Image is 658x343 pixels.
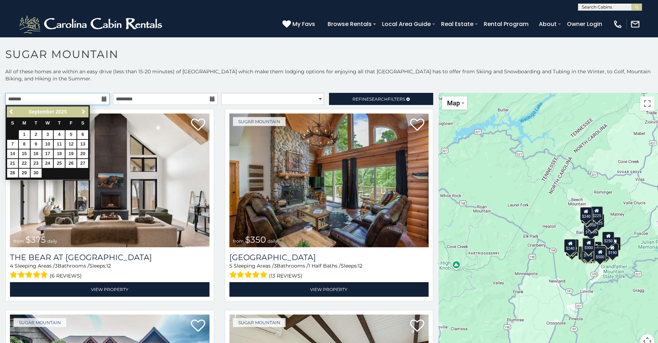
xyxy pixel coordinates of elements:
[606,243,618,257] div: $190
[65,159,76,168] a: 26
[54,130,65,139] a: 4
[7,159,18,168] a: 21
[31,169,42,178] a: 30
[42,159,53,168] a: 24
[329,93,433,105] a: RefineSearchFilters
[369,96,388,102] span: Search
[54,149,65,158] a: 18
[358,263,362,269] span: 12
[19,140,30,149] a: 8
[56,109,67,115] span: 2025
[77,159,88,168] a: 27
[81,109,86,115] span: Next
[580,247,593,260] div: $155
[10,253,209,262] a: The Bear At [GEOGRAPHIC_DATA]
[54,159,65,168] a: 25
[447,99,460,107] span: Map
[10,114,209,247] a: The Bear At Sugar Mountain from $375 daily
[11,121,14,126] span: Sunday
[191,319,205,334] a: Add to favorites
[378,18,434,30] a: Local Area Guide
[583,238,595,251] div: $265
[535,18,560,30] a: About
[583,238,595,252] div: $300
[480,18,532,30] a: Rental Program
[31,149,42,158] a: 16
[229,253,429,262] a: [GEOGRAPHIC_DATA]
[18,14,165,35] img: White-1-2.png
[274,263,277,269] span: 3
[229,114,429,247] img: Grouse Moor Lodge
[77,130,88,139] a: 6
[14,318,66,327] a: Sugar Mountain
[10,262,209,280] div: Sleeping Areas / Bathrooms / Sleeps:
[77,140,88,149] a: 13
[580,207,592,221] div: $240
[19,149,30,158] a: 15
[282,20,317,29] a: My Favs
[14,238,24,244] span: from
[31,130,42,139] a: 2
[233,238,244,244] span: from
[7,149,18,158] a: 14
[613,19,623,29] img: phone-regular-white.png
[10,253,209,262] h3: The Bear At Sugar Mountain
[55,263,58,269] span: 3
[410,118,424,133] a: Add to favorites
[229,253,429,262] h3: Grouse Moor Lodge
[77,149,88,158] a: 20
[70,121,73,126] span: Friday
[594,248,606,261] div: $500
[245,234,266,245] span: $350
[586,216,598,229] div: $350
[229,262,429,280] div: Sleeping Areas / Bathrooms / Sleeps:
[598,246,610,259] div: $195
[42,140,53,149] a: 10
[42,130,53,139] a: 3
[9,109,15,115] span: Previous
[106,263,111,269] span: 12
[602,232,614,245] div: $250
[7,107,16,116] a: Previous
[191,118,205,133] a: Add to favorites
[292,20,315,28] span: My Favs
[229,114,429,247] a: Grouse Moor Lodge from $350 daily
[47,238,57,244] span: daily
[582,238,594,251] div: $190
[442,96,467,110] button: Change map style
[50,271,82,280] span: (6 reviews)
[229,282,429,297] a: View Property
[269,271,302,280] span: (13 reviews)
[590,242,602,255] div: $200
[79,107,88,116] a: Next
[35,121,37,126] span: Tuesday
[590,206,603,220] div: $225
[7,140,18,149] a: 7
[65,130,76,139] a: 5
[308,263,341,269] span: 1 Half Baths /
[7,169,18,178] a: 28
[640,96,654,111] button: Toggle fullscreen view
[65,149,76,158] a: 19
[22,121,26,126] span: Monday
[233,318,286,327] a: Sugar Mountain
[46,121,50,126] span: Wednesday
[58,121,61,126] span: Thursday
[10,263,13,269] span: 4
[609,237,621,250] div: $155
[28,109,54,115] span: September
[19,159,30,168] a: 22
[31,140,42,149] a: 9
[592,214,604,227] div: $125
[54,140,65,149] a: 11
[267,238,277,244] span: daily
[324,18,375,30] a: Browse Rentals
[563,18,606,30] a: Owner Login
[26,234,46,245] span: $375
[233,117,286,126] a: Sugar Mountain
[81,121,84,126] span: Saturday
[437,18,477,30] a: Real Estate
[19,130,30,139] a: 1
[584,223,599,236] div: $1,095
[42,149,53,158] a: 17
